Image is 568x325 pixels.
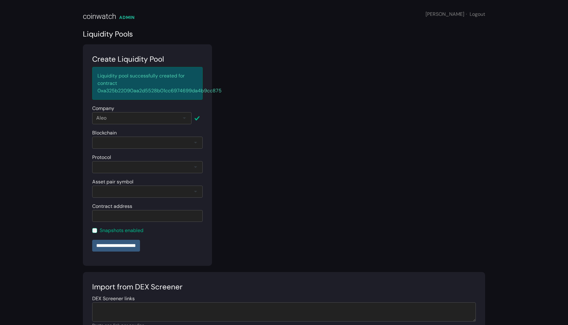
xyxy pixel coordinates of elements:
[92,295,135,302] label: DEX Screener links
[96,114,106,122] div: Aleo
[100,227,143,234] label: Snapshots enabled
[92,154,111,161] label: Protocol
[92,105,114,112] label: Company
[83,11,116,22] div: coinwatch
[470,11,485,17] a: Logout
[92,281,476,292] div: Import from DEX Screener
[119,14,135,21] div: ADMIN
[92,54,203,65] div: Create Liquidity Pool
[92,129,117,137] label: Blockchain
[426,11,485,18] div: [PERSON_NAME]
[92,67,203,100] div: Liquidity pool successfully created for contract 0xa325b22090aa2d5528b01cc6974699da4b9cc875
[83,29,485,40] div: Liquidity Pools
[92,178,133,186] label: Asset pair symbol
[92,203,132,210] label: Contract address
